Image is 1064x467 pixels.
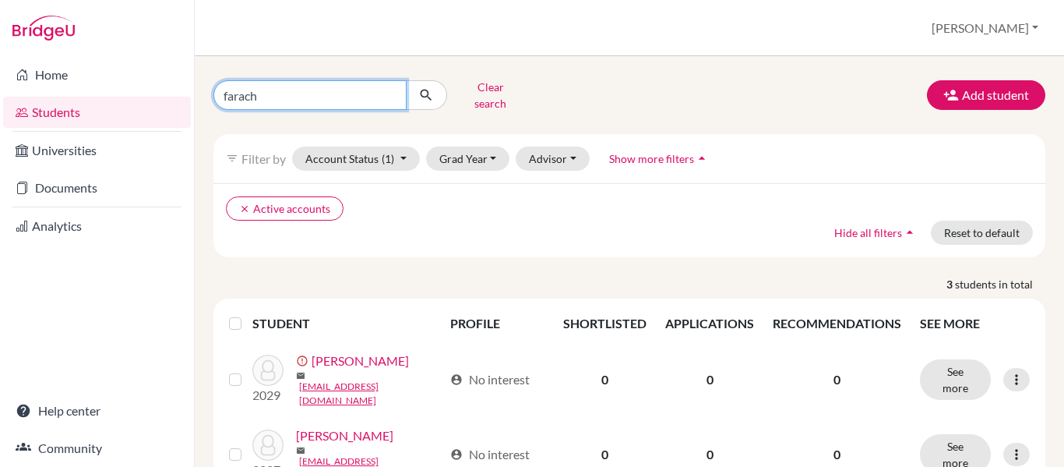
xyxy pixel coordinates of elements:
[834,226,902,239] span: Hide all filters
[763,305,911,342] th: RECOMMENDATIONS
[252,355,284,386] img: Farach, Adrian
[927,80,1045,110] button: Add student
[3,97,191,128] a: Students
[3,59,191,90] a: Home
[213,80,407,110] input: Find student by name...
[920,359,991,400] button: See more
[12,16,75,41] img: Bridge-U
[596,147,723,171] button: Show more filtersarrow_drop_up
[925,13,1045,43] button: [PERSON_NAME]
[931,221,1033,245] button: Reset to default
[296,355,312,367] span: error_outline
[656,305,763,342] th: APPLICATIONS
[252,305,441,342] th: STUDENT
[241,151,286,166] span: Filter by
[447,75,534,115] button: Clear search
[382,152,394,165] span: (1)
[3,211,191,242] a: Analytics
[450,445,530,464] div: No interest
[516,147,590,171] button: Advisor
[694,150,710,166] i: arrow_drop_up
[3,172,191,203] a: Documents
[554,342,656,417] td: 0
[312,352,409,370] a: [PERSON_NAME]
[450,448,463,461] span: account_circle
[252,386,284,405] p: 2029
[773,370,901,389] p: 0
[450,373,463,386] span: account_circle
[3,433,191,464] a: Community
[3,135,191,166] a: Universities
[554,305,656,342] th: SHORTLISTED
[252,430,284,461] img: Farach, Ricardo
[911,305,1039,342] th: SEE MORE
[946,276,955,292] strong: 3
[609,152,694,165] span: Show more filters
[450,370,530,389] div: No interest
[239,203,250,214] i: clear
[226,152,238,165] i: filter_list
[821,221,931,245] button: Hide all filtersarrow_drop_up
[296,371,305,380] span: mail
[902,225,918,240] i: arrow_drop_up
[955,276,1045,292] span: students in total
[296,426,393,445] a: [PERSON_NAME]
[656,342,763,417] td: 0
[292,147,420,171] button: Account Status(1)
[426,147,510,171] button: Grad Year
[441,305,555,342] th: PROFILE
[773,445,901,464] p: 0
[3,395,191,426] a: Help center
[299,380,443,408] a: [EMAIL_ADDRESS][DOMAIN_NAME]
[296,446,305,455] span: mail
[226,196,344,221] button: clearActive accounts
